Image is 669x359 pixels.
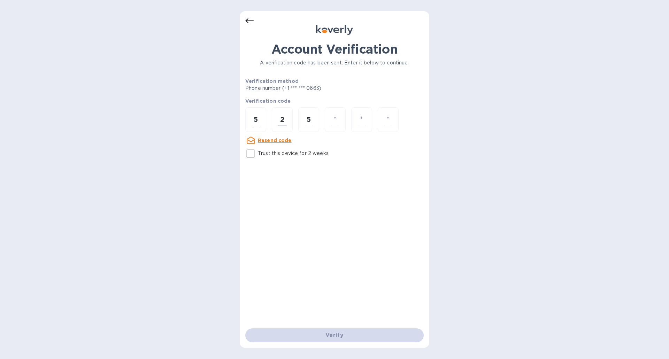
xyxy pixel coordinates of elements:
b: Verification method [245,78,299,84]
u: Resend code [258,138,292,143]
p: A verification code has been sent. Enter it below to continue. [245,59,424,67]
h1: Account Verification [245,42,424,56]
p: Phone number (+1 *** *** 0663) [245,85,375,92]
p: Trust this device for 2 weeks [258,150,329,157]
p: Verification code [245,97,424,104]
